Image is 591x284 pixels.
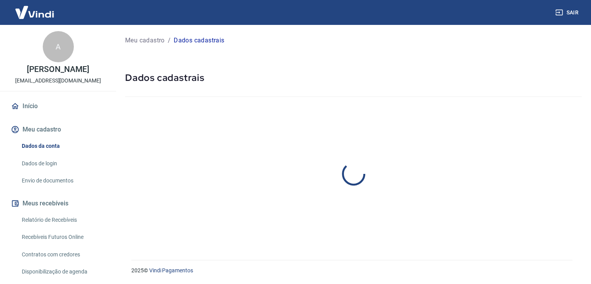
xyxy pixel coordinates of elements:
button: Meus recebíveis [9,195,107,212]
a: Contratos com credores [19,247,107,263]
button: Sair [554,5,582,20]
a: Início [9,98,107,115]
h5: Dados cadastrais [125,72,582,84]
a: Vindi Pagamentos [149,267,193,273]
a: Dados da conta [19,138,107,154]
p: 2025 © [131,266,572,275]
button: Meu cadastro [9,121,107,138]
p: / [168,36,171,45]
a: Envio de documentos [19,173,107,189]
a: Dados de login [19,156,107,172]
a: Relatório de Recebíveis [19,212,107,228]
div: A [43,31,74,62]
a: Disponibilização de agenda [19,264,107,280]
img: Vindi [9,0,60,24]
p: Dados cadastrais [174,36,224,45]
p: [PERSON_NAME] [27,65,89,74]
p: [EMAIL_ADDRESS][DOMAIN_NAME] [15,77,101,85]
a: Recebíveis Futuros Online [19,229,107,245]
a: Meu cadastro [125,36,165,45]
